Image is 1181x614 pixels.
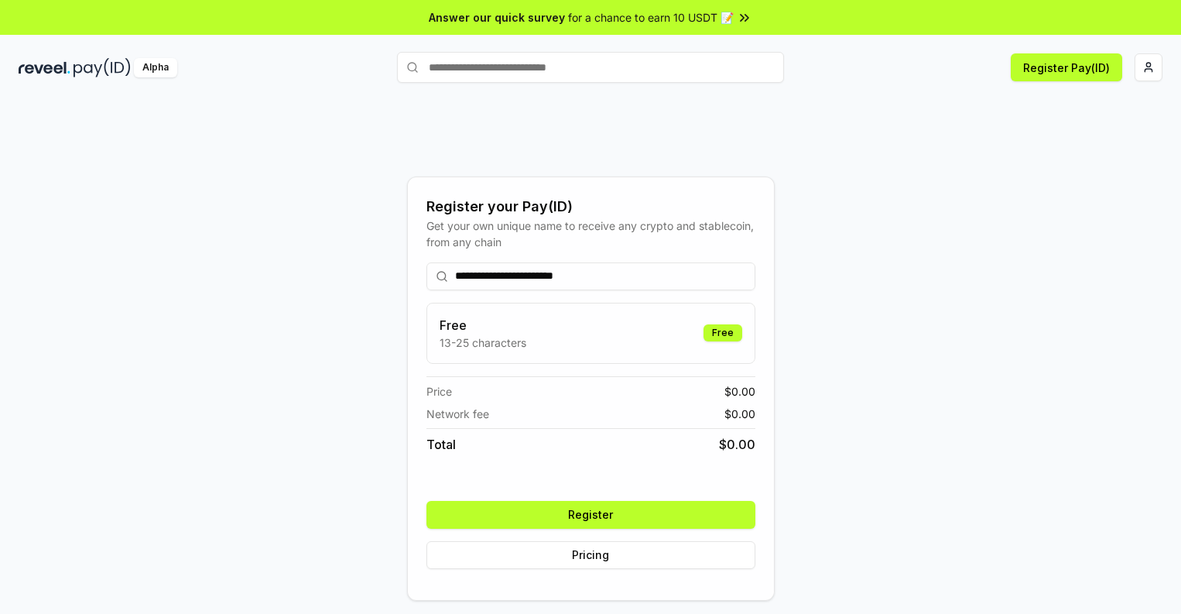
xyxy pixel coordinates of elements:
[426,406,489,422] span: Network fee
[724,406,755,422] span: $ 0.00
[724,383,755,400] span: $ 0.00
[568,9,734,26] span: for a chance to earn 10 USDT 📝
[719,435,755,454] span: $ 0.00
[19,58,70,77] img: reveel_dark
[426,383,452,400] span: Price
[429,9,565,26] span: Answer our quick survey
[703,324,742,341] div: Free
[426,196,755,218] div: Register your Pay(ID)
[440,334,526,351] p: 13-25 characters
[134,58,177,77] div: Alpha
[440,316,526,334] h3: Free
[426,218,755,250] div: Get your own unique name to receive any crypto and stablecoin, from any chain
[426,541,755,569] button: Pricing
[426,501,755,529] button: Register
[426,435,456,454] span: Total
[74,58,131,77] img: pay_id
[1011,53,1122,81] button: Register Pay(ID)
